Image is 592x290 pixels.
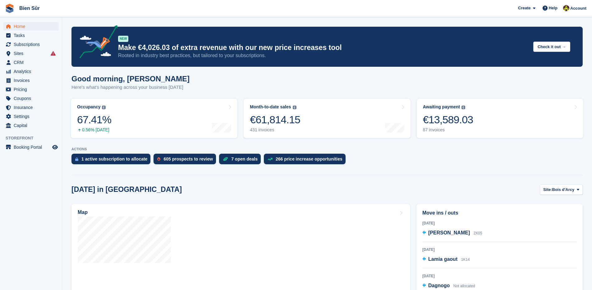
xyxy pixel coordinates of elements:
[163,156,213,161] div: 605 prospects to review
[428,230,470,235] span: [PERSON_NAME]
[51,143,59,151] a: Preview store
[77,104,100,110] div: Occupancy
[244,99,410,138] a: Month-to-date sales €61,814.15 431 invoices
[51,51,56,56] i: Smart entry sync failures have occurred
[14,112,51,121] span: Settings
[250,104,291,110] div: Month-to-date sales
[422,229,482,237] a: [PERSON_NAME] 2X05
[14,76,51,85] span: Invoices
[422,247,577,252] div: [DATE]
[6,135,62,141] span: Storefront
[474,231,482,235] span: 2X05
[3,85,59,94] a: menu
[3,121,59,130] a: menu
[71,147,583,151] p: ACTIONS
[77,127,111,133] div: 0.56% [DATE]
[453,284,475,288] span: Not allocated
[461,257,470,262] span: 1K14
[14,40,51,49] span: Subscriptions
[518,5,530,11] span: Create
[14,67,51,76] span: Analytics
[570,5,586,11] span: Account
[154,154,219,167] a: 605 prospects to review
[71,185,182,194] h2: [DATE] in [GEOGRAPHIC_DATA]
[543,187,552,193] span: Site:
[157,157,160,161] img: prospect-51fa495bee0391a8d652442698ab0144808aea92771e9ea1ae160a38d050c398.svg
[3,94,59,103] a: menu
[71,84,190,91] p: Here's what's happening across your business [DATE]
[3,22,59,31] a: menu
[71,99,237,138] a: Occupancy 67.41% 0.56% [DATE]
[293,106,296,109] img: icon-info-grey-7440780725fd019a000dd9b08b2336e03edf1995a4989e88bcd33f0948082b44.svg
[14,31,51,40] span: Tasks
[461,106,465,109] img: icon-info-grey-7440780725fd019a000dd9b08b2336e03edf1995a4989e88bcd33f0948082b44.svg
[422,273,577,279] div: [DATE]
[81,156,147,161] div: 1 active subscription to allocate
[5,4,14,13] img: stora-icon-8386f47178a22dfd0bd8f6a31ec36ba5ce8667c1dd55bd0f319d3a0aa187defe.svg
[14,103,51,112] span: Insurance
[14,94,51,103] span: Coupons
[3,67,59,76] a: menu
[3,40,59,49] a: menu
[118,43,528,52] p: Make €4,026.03 of extra revenue with our new price increases tool
[3,49,59,58] a: menu
[118,36,128,42] div: NEW
[223,157,228,161] img: deal-1b604bf984904fb50ccaf53a9ad4b4a5d6e5aea283cecdc64d6e3604feb123c2.svg
[552,187,575,193] span: Bois d'Arcy
[428,256,457,262] span: Lamia gaout
[17,3,42,13] a: Bien Sûr
[219,154,264,167] a: 7 open deals
[118,52,528,59] p: Rooted in industry best practices, but tailored to your subscriptions.
[231,156,258,161] div: 7 open deals
[549,5,558,11] span: Help
[14,143,51,152] span: Booking Portal
[417,99,583,138] a: Awaiting payment €13,589.03 87 invoices
[422,282,475,290] a: Dagnogo Not allocated
[3,143,59,152] a: menu
[14,58,51,67] span: CRM
[78,210,88,215] h2: Map
[533,42,570,52] button: Check it out →
[71,154,154,167] a: 1 active subscription to allocate
[276,156,342,161] div: 266 price increase opportunities
[14,121,51,130] span: Capital
[14,22,51,31] span: Home
[563,5,569,11] img: Marie Tran
[423,104,460,110] div: Awaiting payment
[423,113,473,126] div: €13,589.03
[268,158,273,161] img: price_increase_opportunities-93ffe204e8149a01c8c9dc8f82e8f89637d9d84a8eef4429ea346261dce0b2c0.svg
[428,283,450,288] span: Dagnogo
[3,103,59,112] a: menu
[74,25,118,61] img: price-adjustments-announcement-icon-8257ccfd72463d97f412b2fc003d46551f7dbcb40ab6d574587a9cd5c0d94...
[3,58,59,67] a: menu
[3,112,59,121] a: menu
[102,106,106,109] img: icon-info-grey-7440780725fd019a000dd9b08b2336e03edf1995a4989e88bcd33f0948082b44.svg
[422,209,577,217] h2: Move ins / outs
[14,49,51,58] span: Sites
[422,220,577,226] div: [DATE]
[14,85,51,94] span: Pricing
[422,256,470,264] a: Lamia gaout 1K14
[250,113,300,126] div: €61,814.15
[423,127,473,133] div: 87 invoices
[71,75,190,83] h1: Good morning, [PERSON_NAME]
[540,184,583,195] button: Site: Bois d'Arcy
[264,154,349,167] a: 266 price increase opportunities
[250,127,300,133] div: 431 invoices
[77,113,111,126] div: 67.41%
[3,31,59,40] a: menu
[3,76,59,85] a: menu
[75,157,78,161] img: active_subscription_to_allocate_icon-d502201f5373d7db506a760aba3b589e785aa758c864c3986d89f69b8ff3...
